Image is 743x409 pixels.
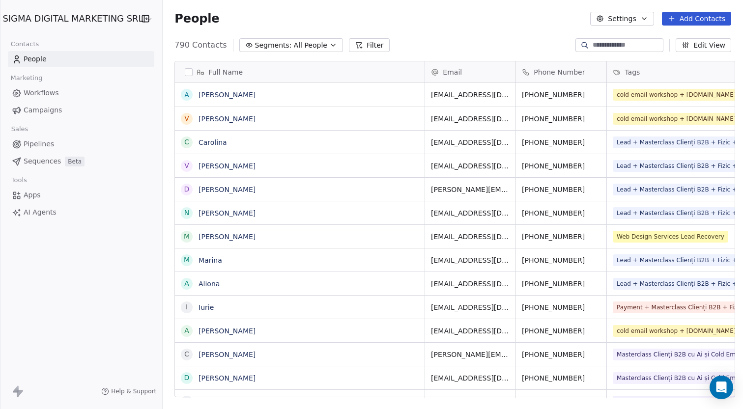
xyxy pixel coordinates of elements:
[534,67,585,77] span: Phone Number
[443,67,462,77] span: Email
[184,255,190,265] div: M
[425,61,515,82] div: Email
[431,279,510,289] span: [EMAIL_ADDRESS][DOMAIN_NAME]
[431,373,510,383] span: [EMAIL_ADDRESS][DOMAIN_NAME]
[431,185,510,194] span: [PERSON_NAME][EMAIL_ADDRESS][PERSON_NAME][DOMAIN_NAME]
[522,208,600,218] span: [PHONE_NUMBER]
[2,12,143,25] span: SIGMA DIGITAL MARKETING SRL
[662,12,731,26] button: Add Contacts
[199,233,256,241] a: [PERSON_NAME]
[199,327,256,335] a: [PERSON_NAME]
[199,91,256,99] a: [PERSON_NAME]
[199,398,256,406] a: [PERSON_NAME]
[199,138,227,146] a: Carolina
[199,162,256,170] a: [PERSON_NAME]
[185,396,189,407] div: S
[111,387,156,395] span: Help & Support
[24,156,61,166] span: Sequences
[522,232,600,242] span: [PHONE_NUMBER]
[431,350,510,359] span: [PERSON_NAME][EMAIL_ADDRESS][DOMAIN_NAME]
[522,114,600,124] span: [PHONE_NUMBER]
[431,114,510,124] span: [EMAIL_ADDRESS][DOMAIN_NAME]
[184,231,190,242] div: M
[431,137,510,147] span: [EMAIL_ADDRESS][DOMAIN_NAME]
[7,173,31,188] span: Tools
[185,113,190,124] div: V
[431,326,510,336] span: [EMAIL_ADDRESS][DOMAIN_NAME]
[8,187,154,203] a: Apps
[431,302,510,312] span: [EMAIL_ADDRESS][DOMAIN_NAME]
[24,88,59,98] span: Workflows
[8,204,154,220] a: AI Agents
[184,184,190,194] div: D
[199,351,256,358] a: [PERSON_NAME]
[208,67,243,77] span: Full Name
[24,139,54,149] span: Pipelines
[613,113,740,125] span: cold email workshop + [DOMAIN_NAME]
[431,161,510,171] span: [EMAIL_ADDRESS][DOMAIN_NAME]
[199,256,222,264] a: Marina
[294,40,327,51] span: All People
[24,207,57,218] span: AI Agents
[7,122,32,136] span: Sales
[199,115,256,123] a: [PERSON_NAME]
[65,157,85,166] span: Beta
[522,373,600,383] span: [PHONE_NUMBER]
[676,38,731,52] button: Edit View
[431,208,510,218] span: [EMAIL_ADDRESS][DOMAIN_NAME]
[522,302,600,312] span: [PHONE_NUMBER]
[184,373,190,383] div: D
[174,39,227,51] span: 790 Contacts
[199,209,256,217] a: [PERSON_NAME]
[431,397,510,407] span: [EMAIL_ADDRESS]
[186,302,188,312] div: I
[522,397,600,407] span: [PHONE_NUMBER]
[24,190,41,200] span: Apps
[590,12,654,26] button: Settings
[199,186,256,193] a: [PERSON_NAME]
[431,232,510,242] span: [EMAIL_ADDRESS][DOMAIN_NAME]
[8,85,154,101] a: Workflows
[522,255,600,265] span: [PHONE_NUMBER]
[12,10,129,27] button: SIGMA DIGITAL MARKETING SRL
[522,326,600,336] span: [PHONE_NUMBER]
[184,208,189,218] div: N
[522,350,600,359] span: [PHONE_NUMBER]
[431,255,510,265] span: [EMAIL_ADDRESS][DOMAIN_NAME]
[255,40,292,51] span: Segments:
[522,161,600,171] span: [PHONE_NUMBER]
[8,136,154,152] a: Pipelines
[710,376,733,399] div: Open Intercom Messenger
[516,61,606,82] div: Phone Number
[184,137,189,147] div: C
[522,90,600,100] span: [PHONE_NUMBER]
[6,71,47,85] span: Marketing
[185,90,190,100] div: A
[175,61,425,82] div: Full Name
[24,54,47,64] span: People
[199,374,256,382] a: [PERSON_NAME]
[185,278,190,289] div: A
[522,279,600,289] span: [PHONE_NUMBER]
[199,280,220,288] a: Aliona
[174,11,219,26] span: People
[522,137,600,147] span: [PHONE_NUMBER]
[101,387,156,395] a: Help & Support
[613,89,740,101] span: cold email workshop + [DOMAIN_NAME]
[349,38,390,52] button: Filter
[199,303,214,311] a: Iurie
[184,349,189,359] div: C
[175,83,425,398] div: grid
[8,102,154,118] a: Campaigns
[6,37,43,52] span: Contacts
[613,325,740,337] span: cold email workshop + [DOMAIN_NAME]
[431,90,510,100] span: [EMAIL_ADDRESS][DOMAIN_NAME]
[24,105,62,115] span: Campaigns
[625,67,640,77] span: Tags
[185,326,190,336] div: A
[613,231,728,243] span: Web Design Services Lead Recovery
[8,51,154,67] a: People
[185,161,190,171] div: V
[8,153,154,169] a: SequencesBeta
[522,185,600,194] span: [PHONE_NUMBER]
